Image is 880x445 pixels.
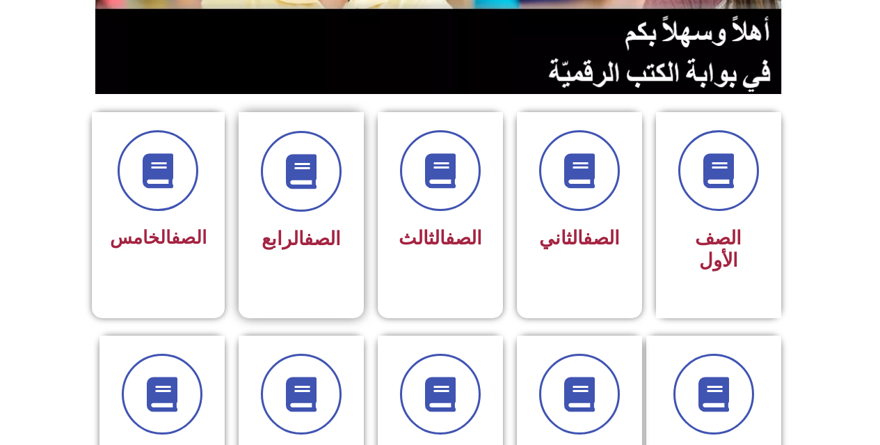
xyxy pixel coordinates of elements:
span: الخامس [110,227,207,248]
span: الثاني [539,227,620,249]
span: الثالث [399,227,482,249]
a: الصف [171,227,207,248]
span: الرابع [262,228,341,250]
span: الصف الأول [695,227,742,272]
a: الصف [583,227,620,249]
a: الصف [304,228,341,250]
a: الصف [445,227,482,249]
